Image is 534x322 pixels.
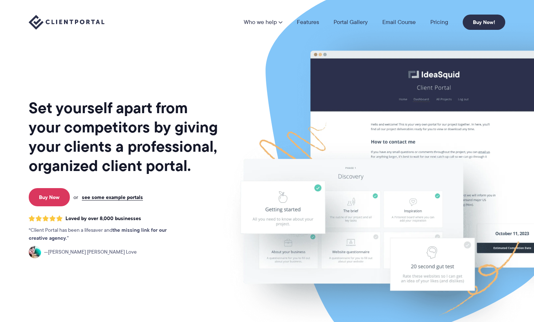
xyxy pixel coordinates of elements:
[29,226,182,242] p: Client Portal has been a lifesaver and .
[297,19,319,25] a: Features
[65,215,141,222] span: Loved by over 8,000 businesses
[44,248,137,256] span: [PERSON_NAME] [PERSON_NAME] Love
[29,226,167,242] strong: the missing link for our creative agency
[244,19,282,25] a: Who we help
[334,19,368,25] a: Portal Gallery
[29,188,70,206] a: Buy Now
[73,194,78,200] span: or
[29,98,219,175] h1: Set yourself apart from your competitors by giving your clients a professional, organized client ...
[82,194,143,200] a: see some example portals
[463,15,505,30] a: Buy Now!
[382,19,416,25] a: Email Course
[430,19,448,25] a: Pricing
